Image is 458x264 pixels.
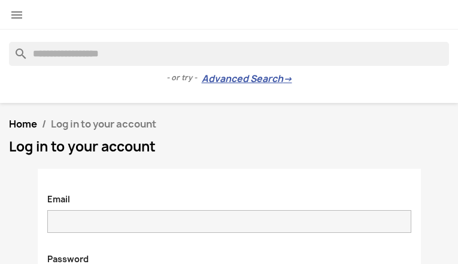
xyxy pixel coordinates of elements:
a: Advanced Search→ [202,73,292,85]
label: Email [38,187,79,205]
h1: Log in to your account [9,139,449,154]
a: Home [9,117,37,131]
span: Log in to your account [51,117,156,131]
i: search [9,42,23,56]
span: - or try - [166,72,202,84]
span: → [283,73,292,85]
i:  [10,8,24,22]
input: Search [9,42,449,66]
